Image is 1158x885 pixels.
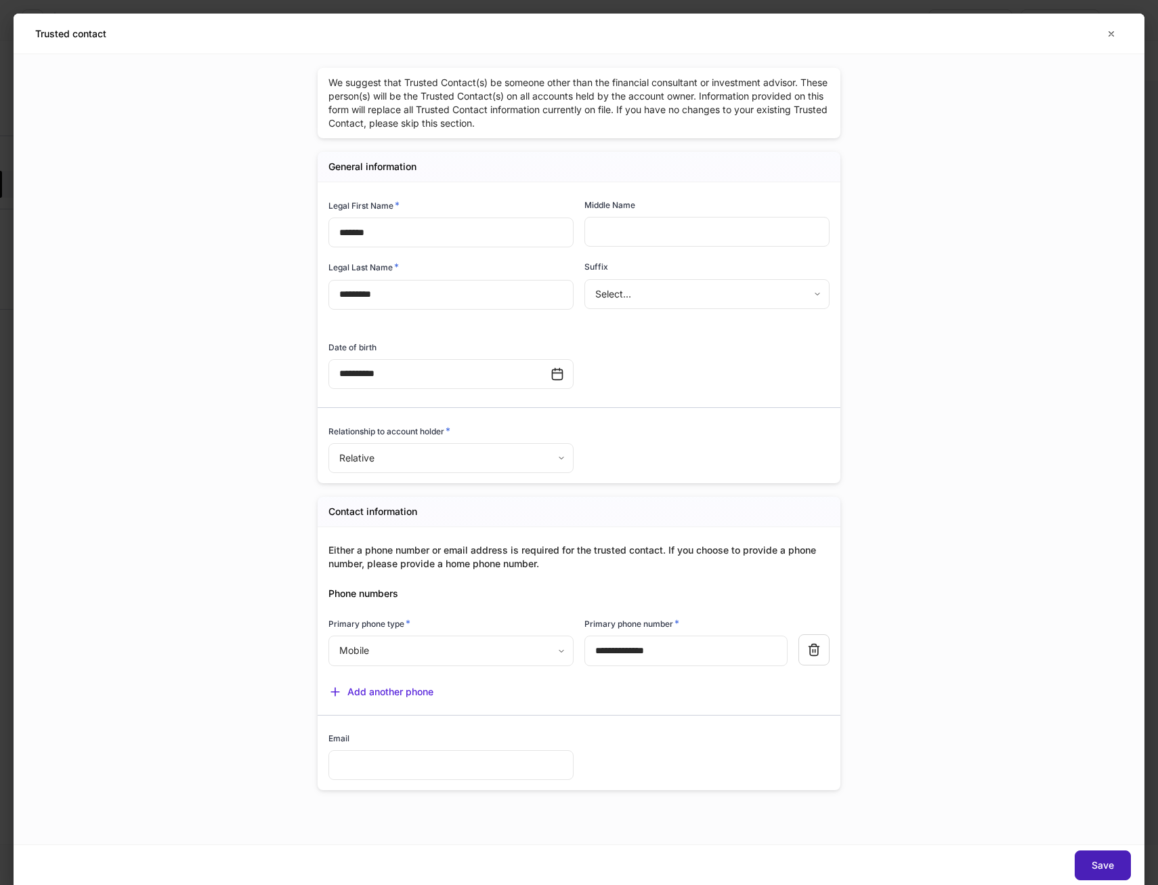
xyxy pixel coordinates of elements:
[328,443,573,473] div: Relative
[328,160,416,173] h5: General information
[1075,850,1131,880] button: Save
[328,424,450,438] h6: Relationship to account holder
[328,260,399,274] h6: Legal Last Name
[584,199,635,211] h6: Middle Name
[328,685,433,699] button: Add another phone
[584,617,679,630] h6: Primary phone number
[328,636,573,665] div: Mobile
[35,27,106,41] h5: Trusted contact
[328,617,410,630] h6: Primary phone type
[1092,861,1114,870] div: Save
[318,68,840,138] div: We suggest that Trusted Contact(s) be someone other than the financial consultant or investment a...
[328,543,830,571] div: Either a phone number or email address is required for the trusted contact. If you choose to prov...
[584,279,829,309] div: Select...
[328,505,417,518] h5: Contact information
[328,732,349,745] h6: Email
[328,199,400,212] h6: Legal First Name
[584,260,608,273] h6: Suffix
[328,341,377,354] h6: Date of birth
[318,571,830,600] div: Phone numbers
